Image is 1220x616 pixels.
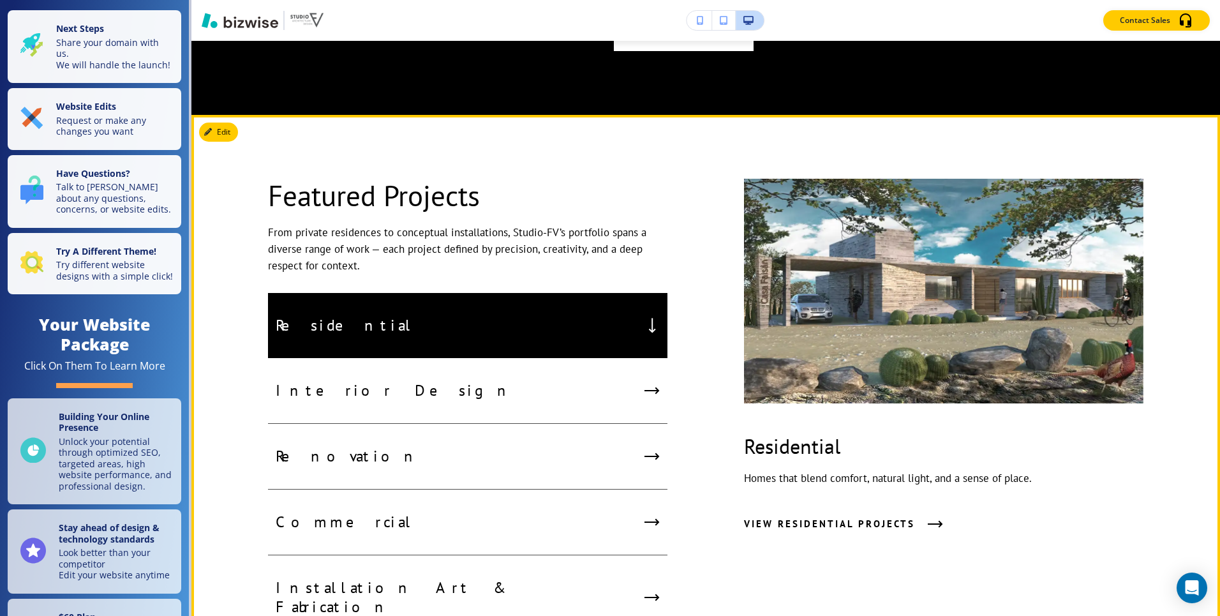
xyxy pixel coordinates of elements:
p: Homes that blend comfort, natural light, and a sense of place. [744,470,1143,486]
p: From private residences to conceptual installations, Studio-FV’s portfolio spans a diverse range ... [268,224,667,274]
a: Stay ahead of design & technology standardsLook better than your competitorEdit your website anytime [8,509,181,594]
strong: Have Questions? [56,167,130,179]
p: Contact Sales [1120,15,1170,26]
p: Featured Projects [268,179,667,213]
button: Contact Sales [1103,10,1210,31]
p: Commercial [276,513,415,532]
p: Request or make any changes you want [56,115,174,137]
p: Residential [744,434,1143,458]
button: Try A Different Theme!Try different website designs with a simple click! [8,233,181,295]
button: Website EditsRequest or make any changes you want [8,88,181,150]
div: Open Intercom Messenger [1177,573,1207,603]
img: Your Logo [290,13,324,27]
button: Commercial [268,490,667,555]
strong: Next Steps [56,22,104,34]
strong: Building Your Online Presence [59,410,149,434]
p: Share your domain with us. We will handle the launch! [56,37,174,71]
strong: Try A Different Theme! [56,245,156,257]
p: Renovation [276,447,420,466]
p: Look better than your competitor Edit your website anytime [59,547,174,581]
p: Try different website designs with a simple click! [56,259,174,282]
img: ac42502207aede736530eca9f0d3c1b6.webp [744,179,1143,403]
span: View Residential Projects [744,516,915,532]
p: Residential [276,316,415,335]
a: Building Your Online PresenceUnlock your potential through optimized SEO, targeted areas, high we... [8,398,181,505]
button: Next StepsShare your domain with us.We will handle the launch! [8,10,181,83]
h4: Your Website Package [8,315,181,354]
button: Renovation [268,424,667,490]
p: Talk to [PERSON_NAME] about any questions, concerns, or website edits. [56,181,174,215]
strong: Website Edits [56,100,116,112]
button: Residential [268,293,667,358]
button: View Residential Projects [744,507,943,541]
button: Interior Design [268,358,667,424]
button: Edit [199,123,238,142]
button: Have Questions?Talk to [PERSON_NAME] about any questions, concerns, or website edits. [8,155,181,228]
p: Interior Design [276,381,513,400]
div: Click On Them To Learn More [24,359,165,373]
strong: Stay ahead of design & technology standards [59,522,160,545]
p: Unlock your potential through optimized SEO, targeted areas, high website performance, and profes... [59,436,174,492]
img: Bizwise Logo [202,13,278,28]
